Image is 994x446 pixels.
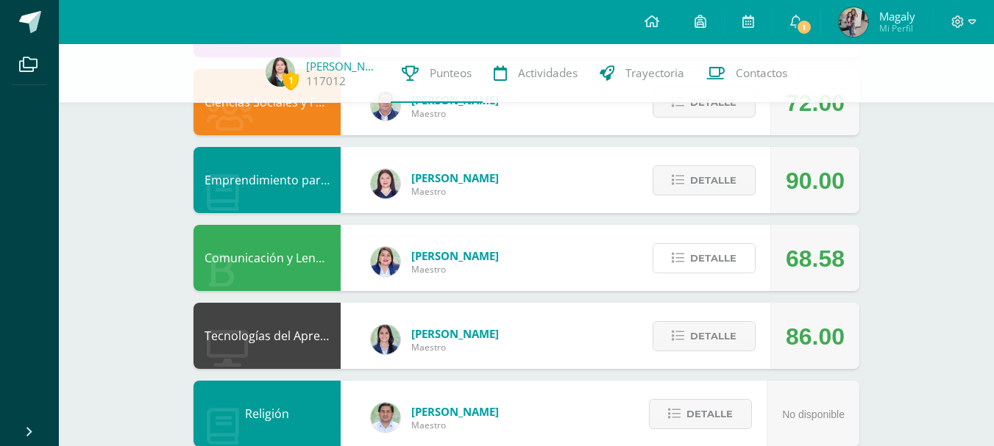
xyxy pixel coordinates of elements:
span: No disponible [782,409,845,420]
span: Detalle [686,400,733,428]
span: Mi Perfil [879,22,915,35]
button: Detalle [653,165,756,195]
div: Emprendimiento para la Productividad [194,147,341,213]
a: [PERSON_NAME] [306,59,380,73]
button: Detalle [653,321,756,351]
img: 7489ccb779e23ff9f2c3e89c21f82ed0.png [371,325,400,354]
div: Comunicación y Lenguaje, Idioma Español [194,225,341,291]
a: Trayectoria [589,44,695,103]
span: [PERSON_NAME] [411,170,499,185]
span: Maestro [411,419,499,431]
img: 97caf0f34450839a27c93473503a1ec1.png [371,247,400,276]
button: Detalle [653,243,756,273]
div: 72.00 [786,70,845,136]
button: Detalle [649,399,752,429]
span: Detalle [690,167,736,194]
span: [PERSON_NAME] [411,326,499,341]
span: Maestro [411,341,499,353]
a: Punteos [391,44,483,103]
span: Trayectoria [625,65,684,81]
span: Maestro [411,263,499,276]
span: 1 [796,19,812,35]
span: Maestro [411,185,499,198]
span: Detalle [690,245,736,272]
span: Punteos [430,65,472,81]
img: a452c7054714546f759a1a740f2e8572.png [371,169,400,198]
span: Magaly [879,9,915,24]
span: Actividades [518,65,578,81]
span: Detalle [690,323,736,350]
div: 90.00 [786,148,845,214]
img: f8f0f59f535f802ccb0dc51e02970293.png [266,57,295,87]
img: 12f982b0001c643735fd1c48b81cf986.png [839,7,868,37]
span: Maestro [411,107,499,120]
a: Contactos [695,44,798,103]
a: 117012 [306,73,346,89]
img: c1c1b07ef08c5b34f56a5eb7b3c08b85.png [371,91,400,121]
span: Contactos [736,65,787,81]
a: Actividades [483,44,589,103]
span: 1 [283,71,299,90]
div: 68.58 [786,226,845,292]
div: 86.00 [786,303,845,370]
div: Tecnologías del Aprendizaje y la Comunicación: Computación [194,303,341,369]
img: f767cae2d037801592f2ba1a5db71a2a.png [371,403,400,432]
span: [PERSON_NAME] [411,248,499,263]
span: [PERSON_NAME] [411,404,499,419]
